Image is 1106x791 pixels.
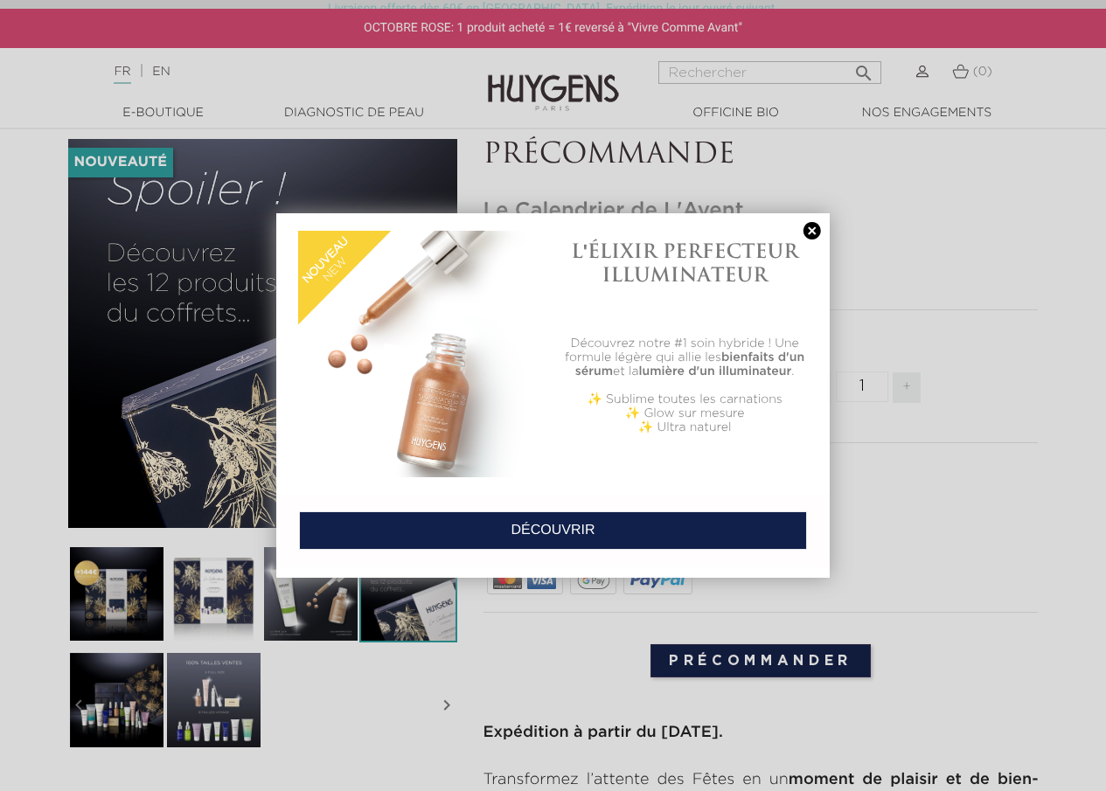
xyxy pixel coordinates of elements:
[299,511,807,550] a: DÉCOUVRIR
[562,337,808,378] p: Découvrez notre #1 soin hybride ! Une formule légère qui allie les et la .
[562,239,808,286] h1: L'ÉLIXIR PERFECTEUR ILLUMINATEUR
[639,365,792,378] b: lumière d'un illuminateur
[575,351,804,378] b: bienfaits d'un sérum
[562,392,808,406] p: ✨ Sublime toutes les carnations
[562,406,808,420] p: ✨ Glow sur mesure
[562,420,808,434] p: ✨ Ultra naturel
